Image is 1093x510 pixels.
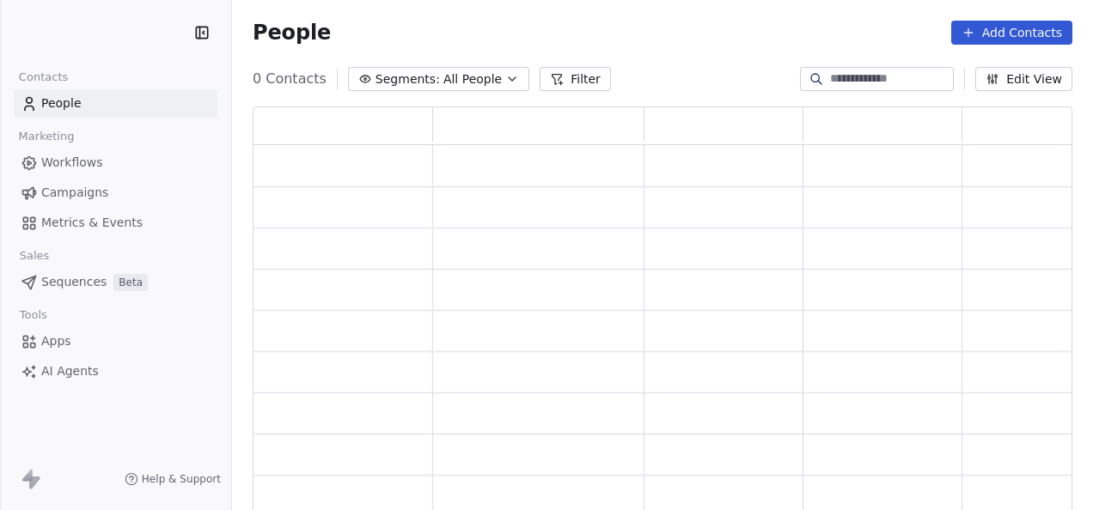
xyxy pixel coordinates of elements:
[11,64,76,90] span: Contacts
[113,274,148,291] span: Beta
[14,209,217,237] a: Metrics & Events
[41,154,103,172] span: Workflows
[443,70,502,88] span: All People
[41,273,107,291] span: Sequences
[14,89,217,118] a: People
[975,67,1072,91] button: Edit View
[376,70,440,88] span: Segments:
[41,184,108,202] span: Campaigns
[41,214,143,232] span: Metrics & Events
[11,124,82,149] span: Marketing
[41,362,99,380] span: AI Agents
[12,243,57,269] span: Sales
[41,94,82,112] span: People
[253,20,331,46] span: People
[125,472,221,486] a: Help & Support
[14,357,217,386] a: AI Agents
[253,69,327,89] span: 0 Contacts
[142,472,221,486] span: Help & Support
[14,179,217,207] a: Campaigns
[14,149,217,177] a: Workflows
[540,67,611,91] button: Filter
[41,332,71,350] span: Apps
[951,21,1072,45] button: Add Contacts
[12,302,54,328] span: Tools
[14,268,217,296] a: SequencesBeta
[14,327,217,355] a: Apps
